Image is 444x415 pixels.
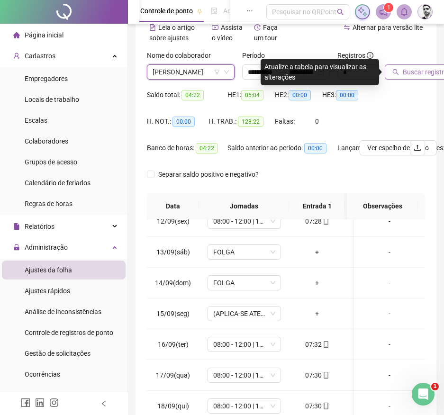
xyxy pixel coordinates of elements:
[418,5,432,19] img: 78320
[149,24,156,31] span: file-text
[208,116,275,127] div: H. TRAB.:
[246,8,253,14] span: ellipsis
[353,247,393,257] div: +
[336,90,358,100] span: 00:00
[353,308,393,319] div: +
[353,216,393,226] div: 12:05
[289,90,311,100] span: 00:00
[392,69,399,75] span: search
[362,370,417,380] div: -
[362,339,417,350] div: -
[213,214,275,228] span: 08:00 - 12:00 | 13:00 - 17:00
[25,179,91,187] span: Calendário de feriados
[353,24,423,31] span: Alternar para versão lite
[212,24,243,42] span: Assista o vídeo
[196,143,218,153] span: 04:22
[362,216,417,226] div: -
[344,24,350,31] span: swap
[275,117,296,125] span: Faltas:
[362,308,417,319] div: -
[25,308,101,316] span: Análise de inconsistências
[297,370,337,380] div: 07:30
[213,276,275,290] span: FOLGA
[13,244,20,251] span: lock
[199,193,289,219] th: Jornadas
[322,341,329,348] span: mobile
[213,368,275,382] span: 08:00 - 12:00 | 13:00 - 18:00
[384,3,393,12] sup: 1
[147,143,227,153] div: Banco de horas:
[322,372,329,379] span: mobile
[362,247,417,257] div: -
[153,65,229,79] span: DEIVSON ARAUJO DOS SANTOS
[354,201,410,211] span: Observações
[25,370,60,378] span: Ocorrências
[172,117,195,127] span: 00:00
[25,75,68,82] span: Empregadores
[147,116,208,127] div: H. NOT.:
[254,24,278,42] span: Faça um tour
[297,278,337,288] div: +
[242,50,271,61] label: Período
[154,169,263,180] span: Separar saldo positivo e negativo?
[345,193,401,219] th: Saída 1
[147,193,199,219] th: Data
[223,7,272,15] span: Admissão digital
[25,391,75,399] span: Validar protocolo
[13,32,20,38] span: home
[297,216,337,226] div: 07:28
[156,248,190,256] span: 13/09(sáb)
[25,137,68,145] span: Colaboradores
[25,96,79,103] span: Locais de trabalho
[227,90,275,100] div: HE 1:
[297,339,337,350] div: 07:32
[213,245,275,259] span: FOLGA
[213,399,275,413] span: 08:00 - 12:00 | 13:00 - 18:00
[197,9,202,14] span: pushpin
[238,117,263,127] span: 128:22
[241,90,263,100] span: 05:04
[158,341,189,348] span: 16/09(ter)
[379,8,388,16] span: notification
[315,117,319,125] span: 0
[25,350,91,357] span: Gestão de solicitações
[25,31,63,39] span: Página inicial
[297,247,337,257] div: +
[181,90,204,100] span: 04:22
[21,398,30,407] span: facebook
[347,193,418,219] th: Observações
[157,402,189,410] span: 18/09(qui)
[304,143,326,153] span: 00:00
[212,24,218,31] span: youtube
[25,223,54,230] span: Relatórios
[157,217,190,225] span: 12/09(sex)
[297,308,337,319] div: +
[387,4,390,11] span: 1
[400,8,408,16] span: bell
[275,90,322,100] div: HE 2:
[357,7,368,17] img: sparkle-icon.fc2bf0ac1784a2077858766a79e2daf3.svg
[25,329,113,336] span: Controle de registros de ponto
[254,24,261,31] span: history
[213,337,275,352] span: 08:00 - 12:00 | 13:00 - 18:00
[289,193,345,219] th: Entrada 1
[25,52,55,60] span: Cadastros
[156,371,190,379] span: 17/09(qua)
[353,339,393,350] div: 12:13
[261,59,379,85] div: Atualize a tabela para visualizar as alterações
[414,144,421,152] span: upload
[362,278,417,288] div: -
[322,218,329,225] span: mobile
[224,69,229,75] span: down
[213,307,275,321] span: (APLICA-SE ATESTADO)
[227,143,337,153] div: Saldo anterior ao período:
[353,278,393,288] div: +
[35,398,45,407] span: linkedin
[322,90,370,100] div: HE 3:
[140,7,193,15] span: Controle de ponto
[353,370,393,380] div: 12:15
[13,53,20,59] span: user-add
[337,50,373,61] span: Registros
[100,400,107,407] span: left
[25,158,77,166] span: Grupos de acesso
